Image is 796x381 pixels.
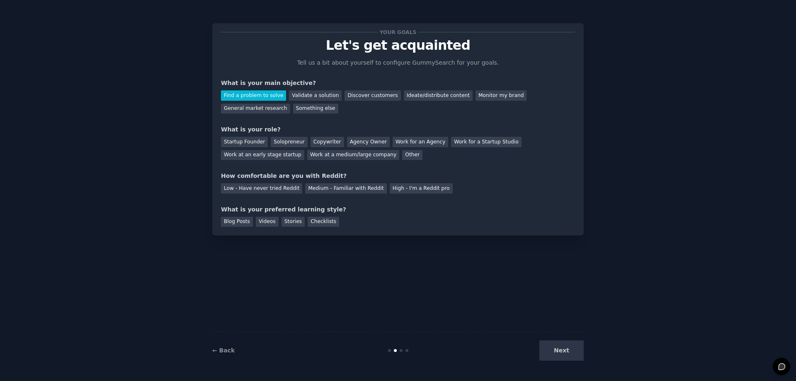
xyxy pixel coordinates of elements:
div: Solopreneur [271,137,307,147]
div: Other [402,150,422,160]
div: High - I'm a Reddit pro [390,183,453,194]
div: Startup Founder [221,137,268,147]
div: Validate a solution [289,90,342,101]
div: Medium - Familiar with Reddit [305,183,386,194]
div: Work for a Startup Studio [451,137,521,147]
div: Work at an early stage startup [221,150,304,160]
div: Ideate/distribute content [404,90,473,101]
div: Agency Owner [347,137,390,147]
div: Low - Have never tried Reddit [221,183,302,194]
div: Work for an Agency [393,137,448,147]
div: Checklists [308,217,339,227]
div: How comfortable are you with Reddit? [221,172,575,180]
div: What is your main objective? [221,79,575,87]
p: Tell us a bit about yourself to configure GummySearch for your goals. [294,58,502,67]
div: Copywriter [311,137,344,147]
div: General market research [221,104,290,114]
div: Something else [293,104,338,114]
div: Find a problem to solve [221,90,286,101]
div: Videos [256,217,279,227]
span: Your goals [378,28,418,36]
p: Let's get acquainted [221,38,575,53]
div: Blog Posts [221,217,253,227]
div: Monitor my brand [476,90,527,101]
div: Discover customers [345,90,400,101]
div: What is your preferred learning style? [221,205,575,214]
div: Work at a medium/large company [307,150,399,160]
a: ← Back [212,347,235,354]
div: What is your role? [221,125,575,134]
div: Stories [282,217,305,227]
